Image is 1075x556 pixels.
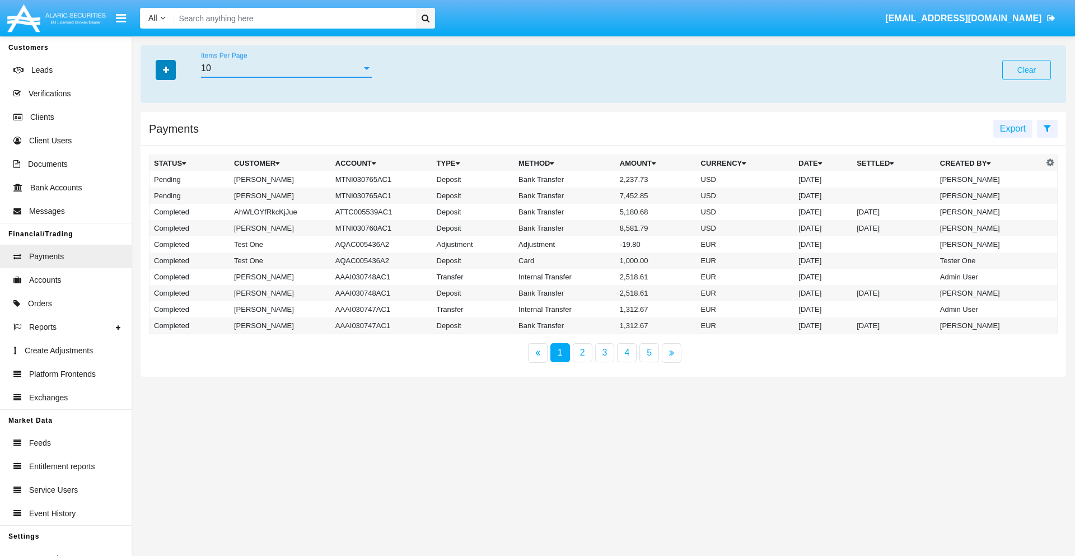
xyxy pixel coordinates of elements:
span: Platform Frontends [29,368,96,380]
td: [DATE] [794,188,852,204]
td: Card [514,253,615,269]
td: Internal Transfer [514,301,615,317]
td: Admin User [936,301,1044,317]
span: Bank Accounts [30,182,82,194]
td: [PERSON_NAME] [230,301,331,317]
td: [PERSON_NAME] [230,269,331,285]
span: Documents [28,158,68,170]
td: 7,452.85 [615,188,697,204]
td: Bank Transfer [514,285,615,301]
td: Completed [149,285,230,301]
span: Payments [29,251,64,263]
td: [PERSON_NAME] [230,317,331,334]
td: Transfer [432,269,515,285]
td: [PERSON_NAME] [936,285,1044,301]
td: Bank Transfer [514,171,615,188]
td: AQAC005436A2 [331,236,432,253]
td: Deposit [432,188,515,204]
td: 1,000.00 [615,253,697,269]
span: Event History [29,508,76,520]
span: [EMAIL_ADDRESS][DOMAIN_NAME] [885,13,1041,23]
span: Create Adjustments [25,345,93,357]
th: Account [331,155,432,172]
span: 10 [201,63,211,73]
td: Completed [149,204,230,220]
td: [PERSON_NAME] [936,317,1044,334]
td: [PERSON_NAME] [230,171,331,188]
td: [DATE] [852,204,936,220]
td: Completed [149,269,230,285]
td: 1,312.67 [615,301,697,317]
td: AhWLOYfRkcKjJue [230,204,331,220]
span: Feeds [29,437,51,449]
span: Export [1000,124,1026,133]
th: Currency [697,155,794,172]
a: All [140,12,174,24]
span: All [148,13,157,22]
td: Deposit [432,317,515,334]
a: [EMAIL_ADDRESS][DOMAIN_NAME] [880,3,1061,34]
td: [DATE] [852,317,936,334]
td: [PERSON_NAME] [936,188,1044,204]
td: EUR [697,269,794,285]
td: [DATE] [794,317,852,334]
td: MTNI030765AC1 [331,188,432,204]
th: Settled [852,155,936,172]
td: Adjustment [514,236,615,253]
td: [PERSON_NAME] [230,188,331,204]
td: Bank Transfer [514,204,615,220]
td: USD [697,220,794,236]
td: Completed [149,220,230,236]
td: Completed [149,317,230,334]
td: Bank Transfer [514,220,615,236]
td: Pending [149,188,230,204]
td: Completed [149,236,230,253]
td: AQAC005436A2 [331,253,432,269]
td: Bank Transfer [514,317,615,334]
span: Verifications [29,88,71,100]
td: Pending [149,171,230,188]
td: 1,312.67 [615,317,697,334]
td: 8,581.79 [615,220,697,236]
td: ATTC005539AC1 [331,204,432,220]
td: -19.80 [615,236,697,253]
td: AAAI030748AC1 [331,269,432,285]
td: Test One [230,253,331,269]
td: [DATE] [794,204,852,220]
td: AAAI030747AC1 [331,301,432,317]
td: [PERSON_NAME] [936,220,1044,236]
span: Orders [28,298,52,310]
td: Deposit [432,253,515,269]
a: 3 [595,343,615,362]
th: Amount [615,155,697,172]
td: AAAI030748AC1 [331,285,432,301]
input: Search [174,8,412,29]
span: Clients [30,111,54,123]
td: [DATE] [794,171,852,188]
td: Tester One [936,253,1044,269]
td: [PERSON_NAME] [936,236,1044,253]
a: 5 [639,343,659,362]
td: USD [697,188,794,204]
td: Admin User [936,269,1044,285]
th: Status [149,155,230,172]
td: USD [697,204,794,220]
td: Bank Transfer [514,188,615,204]
img: Logo image [6,2,107,35]
td: Adjustment [432,236,515,253]
td: 2,518.61 [615,285,697,301]
a: 4 [617,343,637,362]
td: AAAI030747AC1 [331,317,432,334]
td: 2,518.61 [615,269,697,285]
span: Entitlement reports [29,461,95,473]
td: Internal Transfer [514,269,615,285]
span: Accounts [29,274,62,286]
span: Exchanges [29,392,68,404]
a: 2 [573,343,592,362]
td: [DATE] [794,236,852,253]
td: [PERSON_NAME] [936,171,1044,188]
td: EUR [697,253,794,269]
th: Method [514,155,615,172]
a: 1 [550,343,570,362]
td: USD [697,171,794,188]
